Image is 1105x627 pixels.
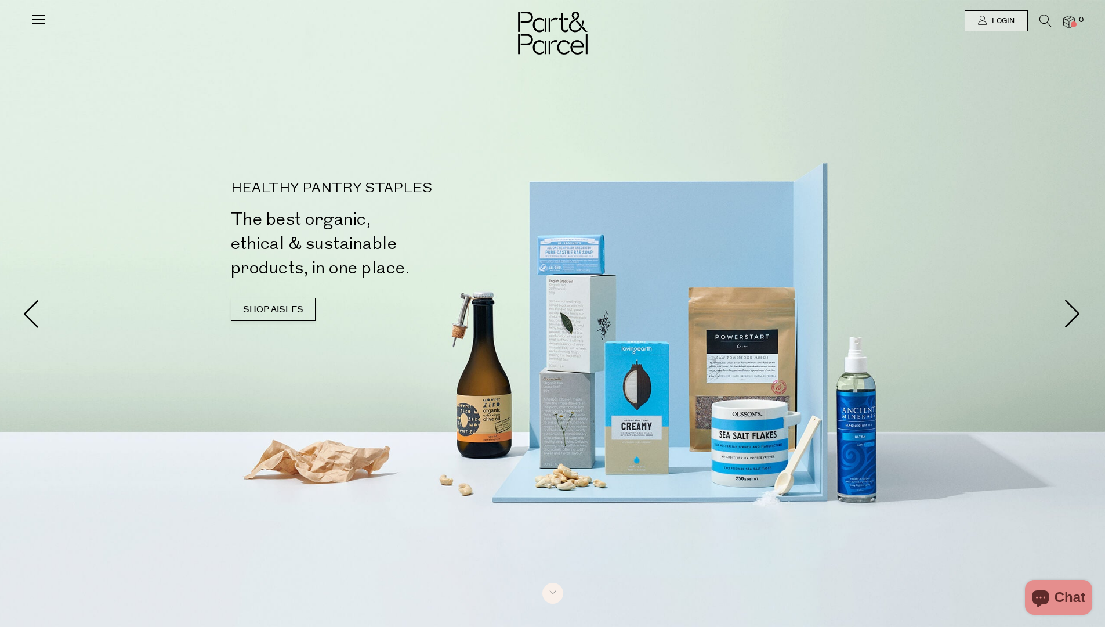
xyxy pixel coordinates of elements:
[231,298,316,321] a: SHOP AISLES
[1076,15,1086,26] span: 0
[518,12,588,55] img: Part&Parcel
[231,182,557,196] p: HEALTHY PANTRY STAPLES
[231,207,557,280] h2: The best organic, ethical & sustainable products, in one place.
[1063,16,1075,28] a: 0
[1021,580,1096,618] inbox-online-store-chat: Shopify online store chat
[989,16,1015,26] span: Login
[965,10,1028,31] a: Login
